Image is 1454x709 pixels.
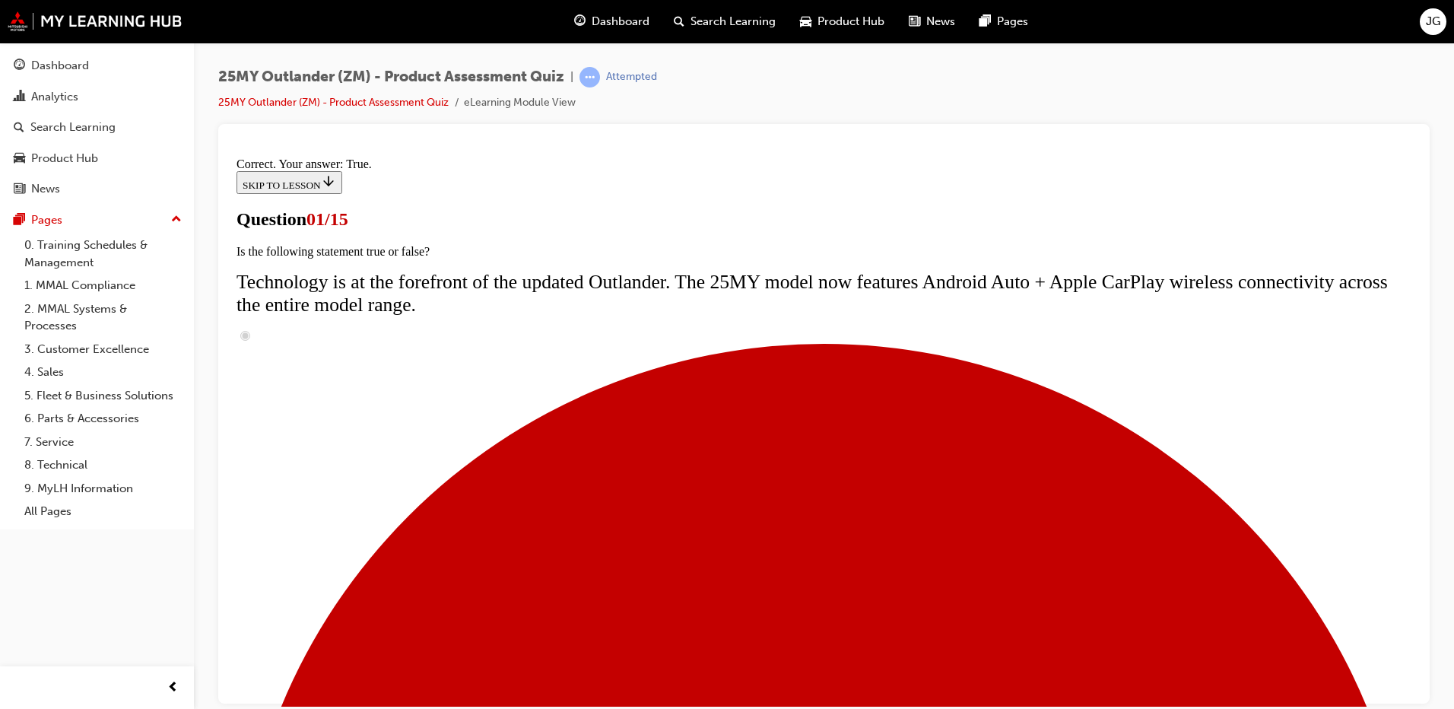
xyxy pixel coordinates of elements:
[967,6,1040,37] a: pages-iconPages
[574,12,586,31] span: guage-icon
[579,67,600,87] span: learningRecordVerb_ATTEMPT-icon
[31,57,89,75] div: Dashboard
[662,6,788,37] a: search-iconSearch Learning
[6,145,188,173] a: Product Hub
[30,119,116,136] div: Search Learning
[909,12,920,31] span: news-icon
[14,91,25,104] span: chart-icon
[218,68,564,86] span: 25MY Outlander (ZM) - Product Assessment Quiz
[897,6,967,37] a: news-iconNews
[570,68,573,86] span: |
[31,180,60,198] div: News
[1426,13,1440,30] span: JG
[167,679,179,698] span: prev-icon
[171,210,182,230] span: up-icon
[18,453,188,477] a: 8. Technical
[6,113,188,141] a: Search Learning
[800,12,811,31] span: car-icon
[18,431,188,454] a: 7. Service
[817,13,884,30] span: Product Hub
[6,20,112,43] button: SKIP TO LESSON
[6,49,188,206] button: DashboardAnalyticsSearch LearningProduct HubNews
[6,175,188,203] a: News
[14,214,25,227] span: pages-icon
[926,13,955,30] span: News
[690,13,776,30] span: Search Learning
[14,121,24,135] span: search-icon
[674,12,684,31] span: search-icon
[14,183,25,196] span: news-icon
[6,52,188,80] a: Dashboard
[14,152,25,166] span: car-icon
[14,59,25,73] span: guage-icon
[18,234,188,274] a: 0. Training Schedules & Management
[18,274,188,297] a: 1. MMAL Compliance
[18,500,188,523] a: All Pages
[31,88,78,106] div: Analytics
[218,96,449,109] a: 25MY Outlander (ZM) - Product Assessment Quiz
[562,6,662,37] a: guage-iconDashboard
[31,150,98,167] div: Product Hub
[18,338,188,361] a: 3. Customer Excellence
[6,206,188,234] button: Pages
[6,6,1181,20] div: Correct. Your answer: True.
[997,13,1028,30] span: Pages
[18,297,188,338] a: 2. MMAL Systems & Processes
[464,94,576,112] li: eLearning Module View
[18,361,188,384] a: 4. Sales
[31,211,62,229] div: Pages
[1420,8,1446,35] button: JG
[18,477,188,501] a: 9. MyLH Information
[6,83,188,111] a: Analytics
[8,11,183,31] img: mmal
[606,70,657,84] div: Attempted
[788,6,897,37] a: car-iconProduct Hub
[18,407,188,431] a: 6. Parts & Accessories
[979,12,991,31] span: pages-icon
[18,384,188,408] a: 5. Fleet & Business Solutions
[592,13,649,30] span: Dashboard
[12,28,106,40] span: SKIP TO LESSON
